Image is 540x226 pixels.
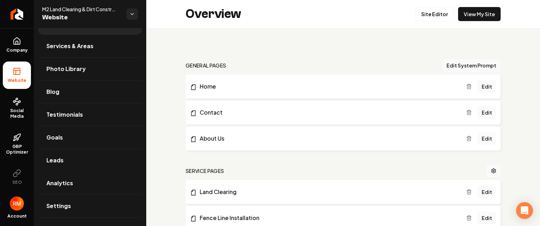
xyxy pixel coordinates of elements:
[46,202,71,210] span: Settings
[46,133,63,142] span: Goals
[186,7,241,21] h2: Overview
[3,144,31,155] span: GBP Optimizer
[7,213,27,219] span: Account
[477,80,496,93] a: Edit
[38,172,142,194] a: Analytics
[3,163,31,191] button: SEO
[38,126,142,149] a: Goals
[11,8,24,20] img: Rebolt Logo
[477,186,496,198] a: Edit
[3,92,31,125] a: Social Media
[38,35,142,57] a: Services & Areas
[10,196,24,211] button: Open user button
[186,62,226,69] h2: general pages
[4,47,31,53] span: Company
[42,6,121,13] span: M2 Land Clearing & Dirt Construction LLC
[38,149,142,172] a: Leads
[38,103,142,126] a: Testimonials
[46,65,86,73] span: Photo Library
[9,180,25,185] span: SEO
[190,108,466,117] a: Contact
[46,156,64,164] span: Leads
[38,80,142,103] a: Blog
[46,42,94,50] span: Services & Areas
[10,196,24,211] img: Rance Millican
[42,13,121,22] span: Website
[3,108,31,119] span: Social Media
[46,110,83,119] span: Testimonials
[190,134,466,143] a: About Us
[190,82,466,91] a: Home
[477,106,496,119] a: Edit
[442,59,501,72] button: Edit System Prompt
[458,7,501,21] a: View My Site
[186,167,224,174] h2: Service Pages
[190,214,466,222] a: Fence Line Installation
[516,202,533,219] div: Open Intercom Messenger
[46,88,59,96] span: Blog
[38,195,142,217] a: Settings
[477,132,496,145] a: Edit
[3,128,31,161] a: GBP Optimizer
[415,7,454,21] a: Site Editor
[46,179,73,187] span: Analytics
[477,212,496,224] a: Edit
[5,78,29,83] span: Website
[38,58,142,80] a: Photo Library
[3,31,31,59] a: Company
[190,188,466,196] a: Land Clearing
